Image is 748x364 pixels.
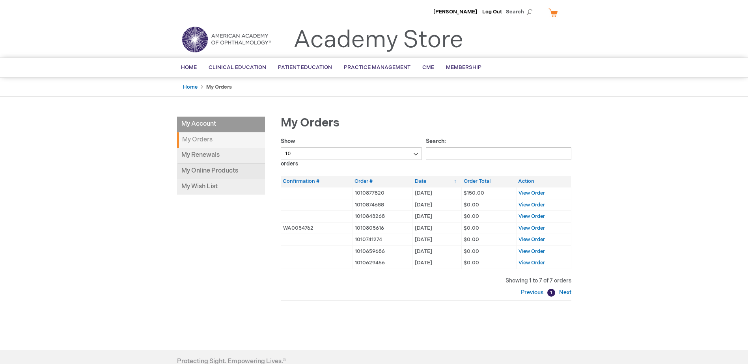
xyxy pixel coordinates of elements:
a: View Order [519,202,545,208]
a: View Order [519,248,545,254]
td: WA0054762 [281,222,353,234]
span: Clinical Education [209,64,266,71]
a: 1 [547,289,555,297]
td: [DATE] [413,187,462,199]
span: Membership [446,64,481,71]
td: [DATE] [413,245,462,257]
span: Practice Management [344,64,410,71]
th: Action: activate to sort column ascending [516,176,571,187]
a: View Order [519,225,545,231]
span: $0.00 [464,236,479,243]
span: CME [422,64,434,71]
td: [DATE] [413,234,462,246]
a: [PERSON_NAME] [433,9,477,15]
span: $0.00 [464,248,479,254]
a: Previous [521,289,545,296]
a: My Online Products [177,163,265,179]
td: [DATE] [413,211,462,223]
a: View Order [519,190,545,196]
th: Order #: activate to sort column ascending [353,176,413,187]
span: My Orders [281,116,339,130]
td: 1010741274 [353,234,413,246]
th: Date: activate to sort column ascending [413,176,462,187]
span: $0.00 [464,202,479,208]
td: [DATE] [413,257,462,269]
select: Showorders [281,147,422,160]
td: 1010805616 [353,222,413,234]
a: My Wish List [177,179,265,195]
a: Home [183,84,198,90]
span: Home [181,64,197,71]
td: 1010659686 [353,245,413,257]
strong: My Orders [206,84,232,90]
span: $150.00 [464,190,484,196]
span: Search [506,4,536,20]
td: [DATE] [413,222,462,234]
a: My Renewals [177,148,265,163]
div: Showing 1 to 7 of 7 orders [281,277,571,285]
td: 1010877820 [353,187,413,199]
strong: My Orders [177,132,265,148]
th: Order Total: activate to sort column ascending [462,176,516,187]
input: Search: [426,147,571,160]
a: Next [557,289,571,296]
span: Patient Education [278,64,332,71]
label: Show orders [281,138,422,167]
td: 1010843268 [353,211,413,223]
a: View Order [519,236,545,243]
span: $0.00 [464,225,479,231]
a: Log Out [482,9,502,15]
a: View Order [519,213,545,219]
td: 1010629456 [353,257,413,269]
a: Academy Store [293,26,463,54]
th: Confirmation #: activate to sort column ascending [281,176,353,187]
a: View Order [519,260,545,266]
span: $0.00 [464,260,479,266]
td: 1010874688 [353,199,413,211]
span: $0.00 [464,213,479,219]
td: [DATE] [413,199,462,211]
label: Search: [426,138,571,157]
